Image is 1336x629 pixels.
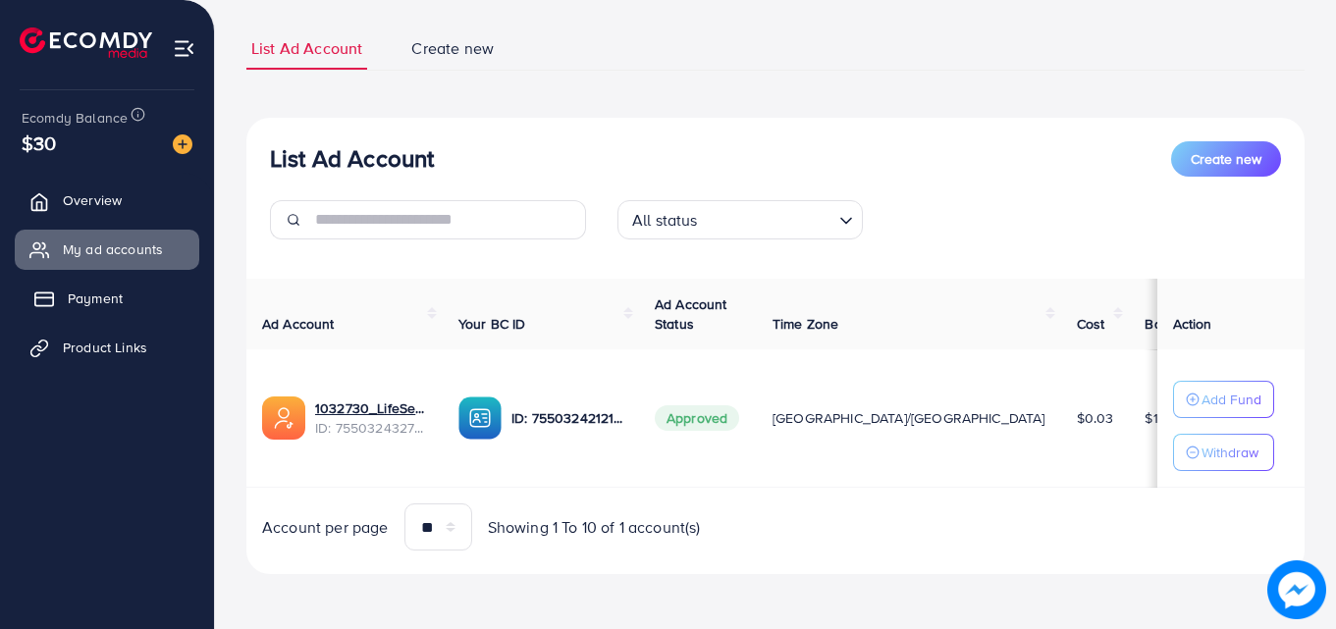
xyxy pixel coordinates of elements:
[20,27,152,58] img: logo
[63,239,163,259] span: My ad accounts
[262,396,305,440] img: ic-ads-acc.e4c84228.svg
[1173,381,1274,418] button: Add Fund
[617,200,863,239] div: Search for option
[15,279,199,318] a: Payment
[1267,560,1326,619] img: image
[1202,441,1258,464] p: Withdraw
[488,516,701,539] span: Showing 1 To 10 of 1 account(s)
[15,230,199,269] a: My ad accounts
[773,408,1045,428] span: [GEOGRAPHIC_DATA]/[GEOGRAPHIC_DATA]
[15,328,199,367] a: Product Links
[655,405,739,431] span: Approved
[262,314,335,334] span: Ad Account
[1171,141,1281,177] button: Create new
[63,338,147,357] span: Product Links
[1077,408,1114,428] span: $0.03
[773,314,838,334] span: Time Zone
[173,134,192,154] img: image
[628,206,702,235] span: All status
[270,144,434,173] h3: List Ad Account
[1202,388,1261,411] p: Add Fund
[458,396,502,440] img: ic-ba-acc.ded83a64.svg
[173,37,195,60] img: menu
[22,129,56,157] span: $30
[458,314,526,334] span: Your BC ID
[704,202,831,235] input: Search for option
[68,288,123,308] span: Payment
[315,398,427,439] div: <span class='underline'>1032730_LifeSence_1757946911352</span></br>7550324327837892624
[15,181,199,220] a: Overview
[655,294,727,334] span: Ad Account Status
[511,406,623,430] p: ID: 7550324212188069889
[1191,149,1261,169] span: Create new
[1173,434,1274,471] button: Withdraw
[262,516,389,539] span: Account per page
[251,37,362,60] span: List Ad Account
[22,108,128,128] span: Ecomdy Balance
[315,418,427,438] span: ID: 7550324327837892624
[1077,314,1105,334] span: Cost
[315,398,427,418] a: 1032730_LifeSence_1757946911352
[1173,314,1212,334] span: Action
[411,37,494,60] span: Create new
[63,190,122,210] span: Overview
